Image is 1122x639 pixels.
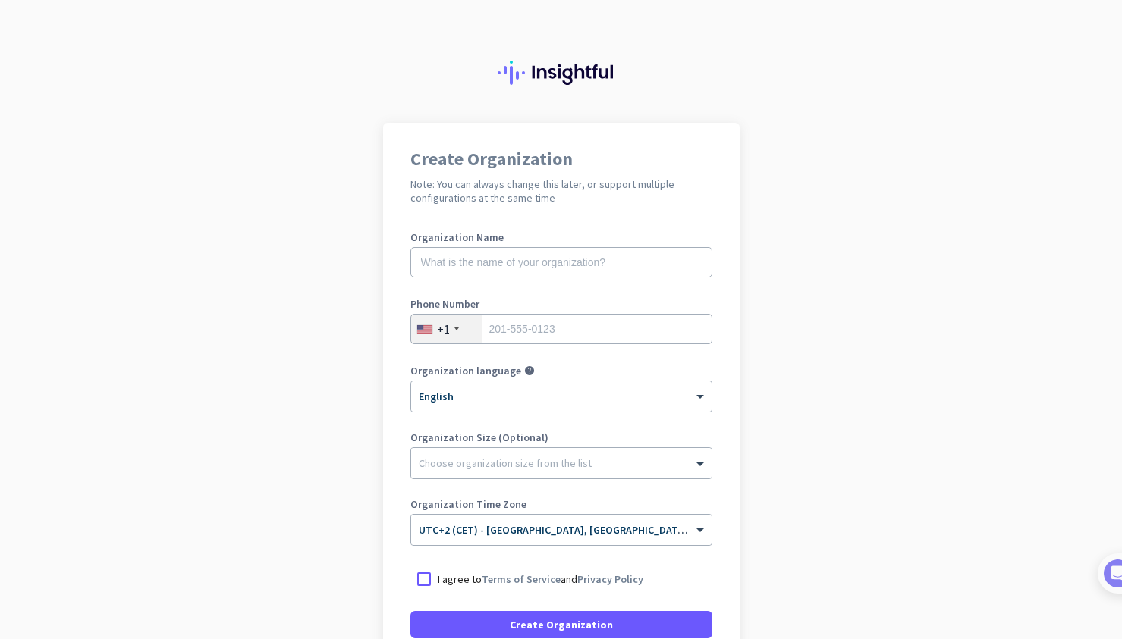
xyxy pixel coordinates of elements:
label: Phone Number [410,299,712,309]
input: 201-555-0123 [410,314,712,344]
p: I agree to and [438,572,643,587]
label: Organization Size (Optional) [410,432,712,443]
img: Insightful [498,61,625,85]
input: What is the name of your organization? [410,247,712,277]
label: Organization Time Zone [410,499,712,509]
i: help [524,365,535,376]
button: Create Organization [410,611,712,638]
h1: Create Organization [410,150,712,168]
a: Privacy Policy [577,572,643,586]
a: Terms of Service [482,572,561,586]
label: Organization language [410,365,521,376]
span: Create Organization [510,617,613,632]
div: +1 [437,321,450,337]
label: Organization Name [410,232,712,243]
h2: Note: You can always change this later, or support multiple configurations at the same time [410,177,712,205]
